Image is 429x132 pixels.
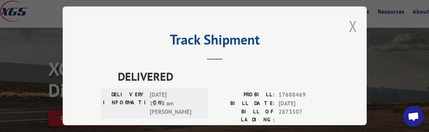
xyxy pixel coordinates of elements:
label: DELIVERY INFORMATION: [103,91,146,116]
label: BILL OF LADING: [215,108,275,124]
span: 2873507 [279,108,329,124]
span: DELIVERED [118,68,329,85]
button: Close modal [349,16,357,36]
label: PROBILL: [215,91,275,99]
span: [DATE] 10:43 am [PERSON_NAME] [150,91,201,116]
div: Open chat [403,106,424,127]
h2: Track Shipment [101,34,329,49]
label: BILL DATE: [215,99,275,108]
span: [DATE] [279,99,329,108]
span: 17688469 [279,91,329,99]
